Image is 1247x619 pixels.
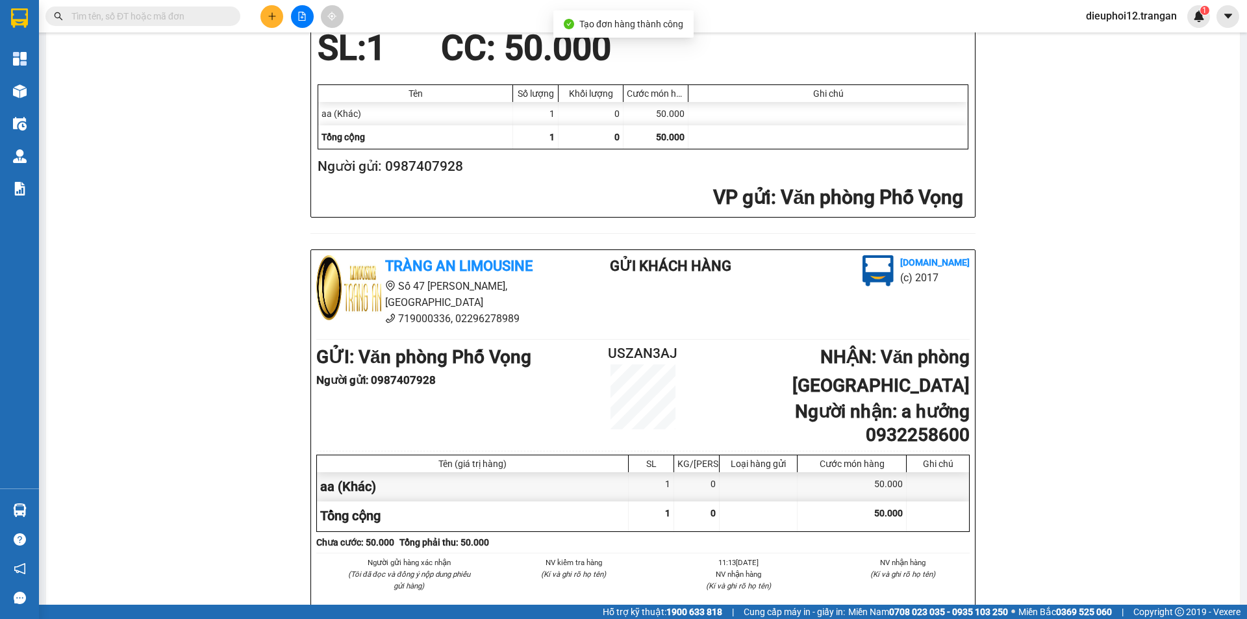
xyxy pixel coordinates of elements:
[516,88,555,99] div: Số lượng
[513,102,559,125] div: 1
[666,607,722,617] strong: 1900 633 818
[900,270,970,286] li: (c) 2017
[1193,10,1205,22] img: icon-new-feature
[316,278,558,310] li: Số 47 [PERSON_NAME], [GEOGRAPHIC_DATA]
[13,149,27,163] img: warehouse-icon
[801,459,903,469] div: Cước món hàng
[318,184,963,211] h2: : Văn phòng Phố Vọng
[316,373,436,386] b: Người gửi : 0987407928
[874,508,903,518] span: 50.000
[588,343,698,364] h2: USZAN3AJ
[14,562,26,575] span: notification
[318,28,366,68] span: SL:
[71,9,225,23] input: Tìm tên, số ĐT hoặc mã đơn
[674,472,720,501] div: 0
[795,401,970,446] b: Người nhận : a hưởng 0932258600
[744,605,845,619] span: Cung cấp máy in - giấy in:
[564,19,574,29] span: check-circle
[13,84,27,98] img: warehouse-icon
[623,102,688,125] div: 50.000
[706,581,771,590] i: (Kí và ghi rõ họ tên)
[1122,605,1124,619] span: |
[627,88,685,99] div: Cước món hàng
[723,459,794,469] div: Loại hàng gửi
[321,5,344,28] button: aim
[870,570,935,579] i: (Kí và ghi rõ họ tên)
[316,255,381,320] img: logo.jpg
[1076,8,1187,24] span: dieuphoi12.trangan
[1216,5,1239,28] button: caret-down
[713,186,771,208] span: VP gửi
[507,557,641,568] li: NV kiểm tra hàng
[11,8,28,28] img: logo-vxr
[711,508,716,518] span: 0
[1222,10,1234,22] span: caret-down
[13,52,27,66] img: dashboard-icon
[610,258,731,274] b: Gửi khách hàng
[317,472,629,501] div: aa (Khác)
[342,557,476,568] li: Người gửi hàng xác nhận
[629,472,674,501] div: 1
[910,459,966,469] div: Ghi chú
[1200,6,1209,15] sup: 1
[321,88,509,99] div: Tên
[1202,6,1207,15] span: 1
[579,19,683,29] span: Tạo đơn hàng thành công
[14,592,26,604] span: message
[562,88,620,99] div: Khối lượng
[13,182,27,196] img: solution-icon
[792,346,970,396] b: NHẬN : Văn phòng [GEOGRAPHIC_DATA]
[318,156,963,177] h2: Người gửi: 0987407928
[559,102,623,125] div: 0
[316,310,558,327] li: 719000336, 02296278989
[297,12,307,21] span: file-add
[603,605,722,619] span: Hỗ trợ kỹ thuật:
[318,102,513,125] div: aa (Khác)
[385,313,396,323] span: phone
[316,537,394,548] b: Chưa cước : 50.000
[656,132,685,142] span: 50.000
[13,117,27,131] img: warehouse-icon
[268,12,277,21] span: plus
[1018,605,1112,619] span: Miền Bắc
[260,5,283,28] button: plus
[614,132,620,142] span: 0
[672,557,805,568] li: 11:13[DATE]
[316,346,531,368] b: GỬI : Văn phòng Phố Vọng
[399,537,489,548] b: Tổng phải thu: 50.000
[385,258,533,274] b: Tràng An Limousine
[692,88,964,99] div: Ghi chú
[366,28,386,68] span: 1
[14,533,26,546] span: question-circle
[541,570,606,579] i: (Kí và ghi rõ họ tên)
[900,257,970,268] b: [DOMAIN_NAME]
[348,570,470,590] i: (Tôi đã đọc và đồng ý nộp dung phiếu gửi hàng)
[1011,609,1015,614] span: ⚪️
[672,568,805,580] li: NV nhận hàng
[327,12,336,21] span: aim
[889,607,1008,617] strong: 0708 023 035 - 0935 103 250
[863,255,894,286] img: logo.jpg
[54,12,63,21] span: search
[385,281,396,291] span: environment
[549,132,555,142] span: 1
[321,132,365,142] span: Tổng cộng
[732,605,734,619] span: |
[665,508,670,518] span: 1
[320,459,625,469] div: Tên (giá trị hàng)
[433,29,619,68] div: CC : 50.000
[1175,607,1184,616] span: copyright
[632,459,670,469] div: SL
[320,508,381,524] span: Tổng cộng
[291,5,314,28] button: file-add
[848,605,1008,619] span: Miền Nam
[798,472,907,501] div: 50.000
[837,557,970,568] li: NV nhận hàng
[677,459,716,469] div: KG/[PERSON_NAME]
[1056,607,1112,617] strong: 0369 525 060
[13,503,27,517] img: warehouse-icon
